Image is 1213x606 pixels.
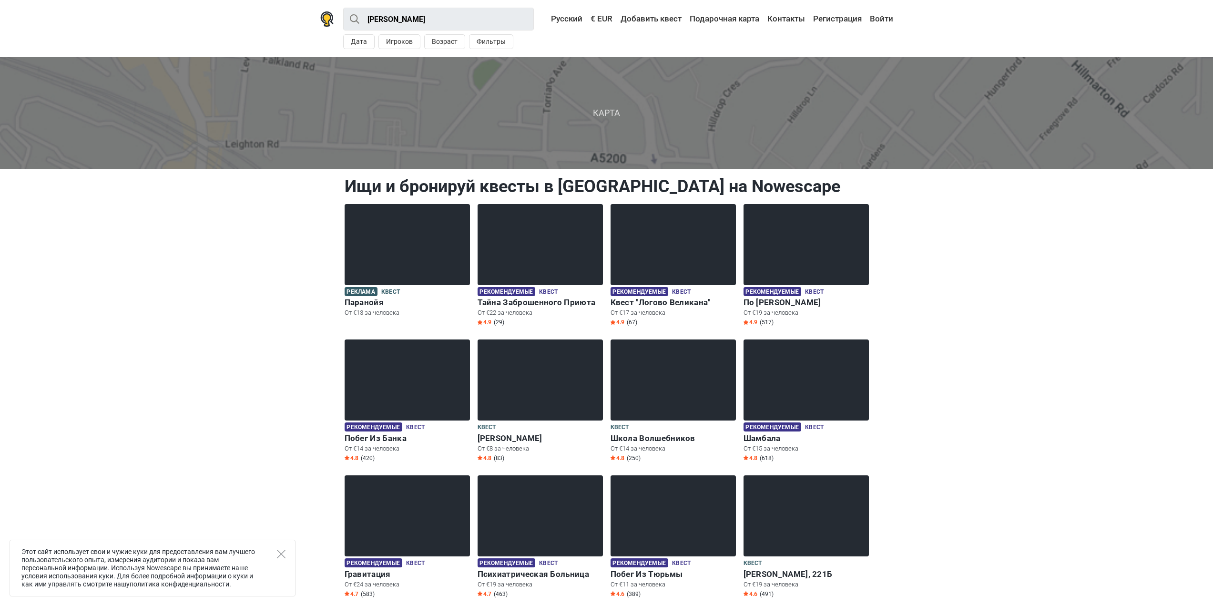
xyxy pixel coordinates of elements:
[361,454,375,462] span: (420)
[378,34,420,49] button: Игроков
[345,475,470,600] a: Гравитация Рекомендуемые Квест Гравитация От €24 за человека Star4.7 (583)
[345,558,402,567] span: Рекомендуемые
[744,569,869,579] h6: [PERSON_NAME], 221Б
[611,558,668,567] span: Рекомендуемые
[345,422,402,431] span: Рекомендуемые
[345,433,470,443] h6: Побег Из Банка
[345,339,470,464] a: Побег Из Банка Рекомендуемые Квест Побег Из Банка От €14 за человека Star4.8 (420)
[478,454,491,462] span: 4.8
[744,558,762,569] span: Квест
[345,444,470,453] p: От €14 за человека
[744,287,801,296] span: Рекомендуемые
[744,204,869,329] a: По Следам Алисы Рекомендуемые Квест По [PERSON_NAME] От €19 за человека Star4.9 (517)
[345,455,349,460] img: Star
[478,591,482,596] img: Star
[805,287,824,298] span: Квест
[744,422,801,431] span: Рекомендуемые
[627,318,637,326] span: (67)
[343,34,375,49] button: Дата
[542,10,585,28] a: Русский
[611,204,736,329] a: Квест "Логово Великана" Рекомендуемые Квест Квест "Логово Великана" От €17 за человека Star4.9 (67)
[760,454,774,462] span: (618)
[345,204,470,319] a: Паранойя Реклама Квест Паранойя От €13 за человека
[760,590,774,598] span: (491)
[478,569,603,579] h6: Психиатрическая Больница
[345,591,349,596] img: Star
[611,298,736,308] h6: Квест "Логово Великана"
[277,550,285,558] button: Close
[478,558,535,567] span: Рекомендуемые
[478,318,491,326] span: 4.9
[611,318,624,326] span: 4.9
[687,10,762,28] a: Подарочная карта
[478,475,603,600] a: Психиатрическая Больница Рекомендуемые Квест Психиатрическая Больница От €19 за человека Star4.7 ...
[406,422,425,433] span: Квест
[744,318,757,326] span: 4.9
[672,287,691,298] span: Квест
[611,204,736,285] img: Квест "Логово Великана"
[611,308,736,317] p: От €17 за человека
[478,339,603,464] a: Шерлок Холмс Квест [PERSON_NAME] От €8 за человека Star4.8 (83)
[618,10,684,28] a: Добавить квест
[611,590,624,598] span: 4.6
[478,339,603,421] img: Шерлок Холмс
[672,558,691,569] span: Квест
[494,454,504,462] span: (83)
[478,475,603,556] img: Психиатрическая Больница
[760,318,774,326] span: (517)
[867,10,893,28] a: Войти
[478,287,535,296] span: Рекомендуемые
[406,558,425,569] span: Квест
[611,320,615,325] img: Star
[345,454,358,462] span: 4.8
[345,580,470,589] p: От €24 за человека
[744,590,757,598] span: 4.6
[343,8,534,31] input: Попробуйте “Лондон”
[744,339,869,464] a: Шамбала Рекомендуемые Квест Шамбала От €15 за человека Star4.8 (618)
[478,298,603,308] h6: Тайна Заброшенного Приюта
[611,475,736,556] img: Побег Из Тюрьмы
[345,339,470,421] img: Побег Из Банка
[611,339,736,464] a: Школа Волшебников Квест Школа Волшебников От €14 за человека Star4.8 (250)
[478,444,603,453] p: От €8 за человека
[539,558,558,569] span: Квест
[345,475,470,556] img: Гравитация
[478,308,603,317] p: От €22 за человека
[478,455,482,460] img: Star
[744,308,869,317] p: От €19 за человека
[588,10,615,28] a: € EUR
[611,433,736,443] h6: Школа Волшебников
[611,422,629,433] span: Квест
[744,204,869,285] img: По Следам Алисы
[805,422,824,433] span: Квест
[611,454,624,462] span: 4.8
[744,580,869,589] p: От €19 за человека
[611,339,736,421] img: Школа Волшебников
[469,34,513,49] button: Фильтры
[544,16,551,22] img: Русский
[345,287,377,296] span: Реклама
[345,308,470,317] p: От €13 за человека
[345,569,470,579] h6: Гравитация
[478,204,603,285] img: Тайна Заброшенного Приюта
[744,454,757,462] span: 4.8
[744,320,748,325] img: Star
[611,287,668,296] span: Рекомендуемые
[744,455,748,460] img: Star
[345,204,470,285] img: Паранойя
[811,10,864,28] a: Регистрация
[478,204,603,329] a: Тайна Заброшенного Приюта Рекомендуемые Квест Тайна Заброшенного Приюта От €22 за человека Star4....
[611,475,736,600] a: Побег Из Тюрьмы Рекомендуемые Квест Побег Из Тюрьмы От €11 за человека Star4.6 (389)
[478,422,496,433] span: Квест
[744,591,748,596] img: Star
[494,318,504,326] span: (29)
[611,569,736,579] h6: Побег Из Тюрьмы
[765,10,807,28] a: Контакты
[744,298,869,308] h6: По [PERSON_NAME]
[478,590,491,598] span: 4.7
[345,298,470,308] h6: Паранойя
[478,580,603,589] p: От €19 за человека
[320,11,334,27] img: Nowescape logo
[10,540,296,596] div: Этот сайт использует свои и чужие куки для предоставления вам лучшего пользовательского опыта, из...
[361,590,375,598] span: (583)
